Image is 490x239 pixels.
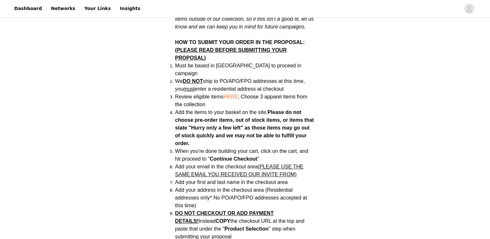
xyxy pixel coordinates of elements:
[175,148,308,162] span: When you're done building your cart, click on the cart, and hit proceed to " "
[175,94,307,107] span: ; Choose 3 apparel items from the collection
[175,8,314,29] em: At this time, we cannot accommodate items outside of our collection, so if this isn't a good fit,...
[175,179,288,185] span: Add your first and last name in the checkout area
[224,226,268,232] strong: Product Selection
[10,1,46,16] a: Dashboard
[175,78,305,92] span: We ship to PO/APO/FPO addresses at this time, you enter a residential address at checkout
[175,40,305,61] strong: HOW TO SUBMIT YOUR ORDER IN THE PROPOSAL:
[175,164,303,177] span: (PLEASE USE THE SAME EMAIL YOU RECEIVED OUR INVITE FROM)
[175,63,302,76] span: Must be based in [GEOGRAPHIC_DATA] to proceed in campaign
[175,109,268,115] span: Add the items to your basket on the site.
[175,47,287,61] span: (PLEASE READ BEFORE SUBMITTING YOUR PROPOSAL)
[47,1,79,16] a: Networks
[175,94,307,107] span: Review eligible items
[80,1,115,16] a: Your Links
[466,4,472,14] div: avatar
[223,94,238,99] a: HERE
[175,164,303,177] span: Add your email in the checkout area
[175,187,307,208] span: Add your address in the checkout area (Residential addresses only* No PO/APO/FPO addresses accept...
[116,1,144,16] a: Insights
[210,156,257,162] strong: Continue Checkout
[175,109,314,146] strong: Please do not choose pre-order items, out of stock items, or items that state "Hurry only a few l...
[183,86,195,92] span: must
[175,211,274,224] span: DO NOT CHECKOUT OR ADD PAYMENT DETAILS!
[183,78,203,84] strong: DO NOT
[216,218,230,224] strong: COPY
